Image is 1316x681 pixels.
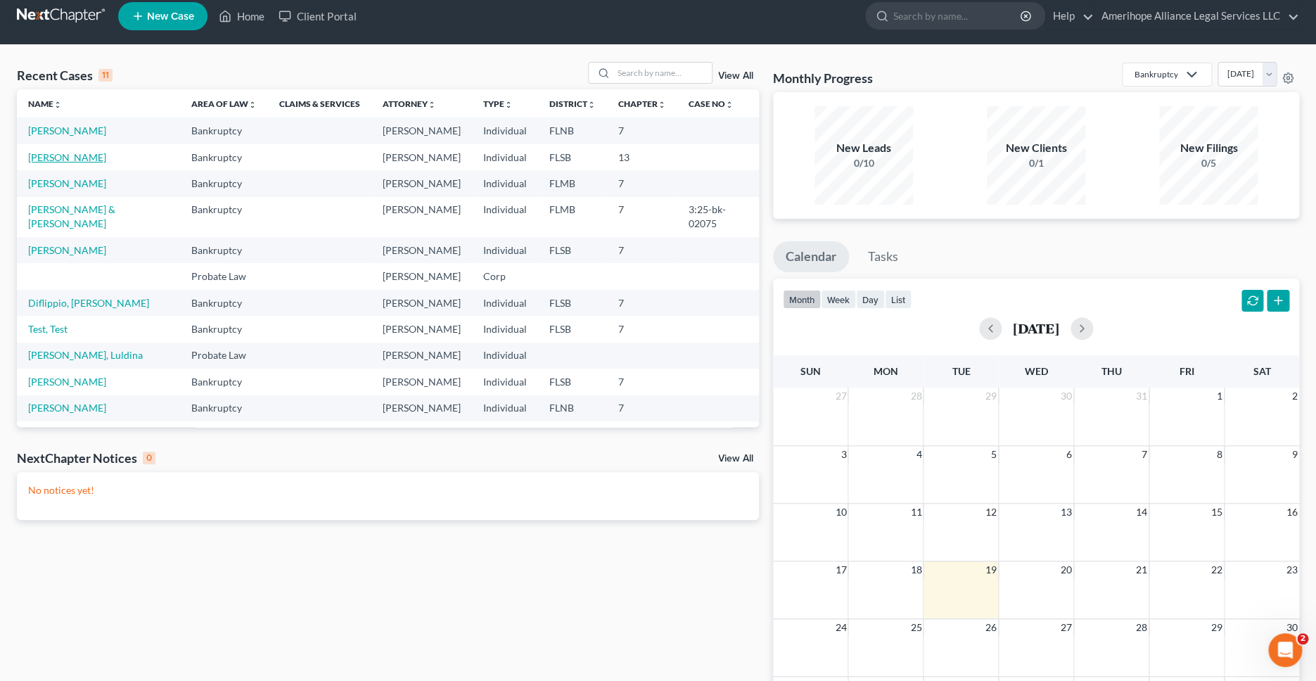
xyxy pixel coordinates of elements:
[800,365,821,377] span: Sun
[28,349,143,361] a: [PERSON_NAME], Luldina
[587,101,596,109] i: unfold_more
[180,343,268,369] td: Probate Law
[607,170,677,196] td: 7
[783,290,821,309] button: month
[914,446,923,463] span: 4
[538,369,607,395] td: FLSB
[607,369,677,395] td: 7
[833,561,848,578] span: 17
[1210,561,1224,578] span: 22
[1297,633,1308,644] span: 2
[53,101,62,109] i: unfold_more
[371,343,472,369] td: [PERSON_NAME]
[1291,446,1299,463] span: 9
[607,197,677,237] td: 7
[814,140,913,156] div: New Leads
[472,290,538,316] td: Individual
[180,263,268,289] td: Probate Law
[538,117,607,144] td: FLNB
[773,241,849,272] a: Calendar
[893,3,1022,29] input: Search by name...
[17,67,113,84] div: Recent Cases
[833,504,848,521] span: 10
[1135,619,1149,636] span: 28
[472,170,538,196] td: Individual
[607,395,677,421] td: 7
[472,237,538,263] td: Individual
[833,388,848,405] span: 27
[856,290,885,309] button: day
[472,144,538,170] td: Individual
[613,63,712,83] input: Search by name...
[371,237,472,263] td: [PERSON_NAME]
[143,452,155,464] div: 0
[1013,321,1059,336] h2: [DATE]
[371,117,472,144] td: [PERSON_NAME]
[1215,388,1224,405] span: 1
[607,144,677,170] td: 13
[1059,504,1073,521] span: 13
[28,203,115,229] a: [PERSON_NAME] & [PERSON_NAME]
[1065,446,1073,463] span: 6
[909,561,923,578] span: 18
[1285,561,1299,578] span: 23
[618,98,666,109] a: Chapterunfold_more
[1135,561,1149,578] span: 21
[28,376,106,388] a: [PERSON_NAME]
[472,343,538,369] td: Individual
[833,619,848,636] span: 24
[1094,4,1298,29] a: Amerihope Alliance Legal Services LLC
[472,263,538,289] td: Corp
[718,454,753,464] a: View All
[874,365,898,377] span: Mon
[725,101,734,109] i: unfold_more
[1134,68,1177,80] div: Bankruptcy
[538,316,607,342] td: FLSB
[371,263,472,289] td: [PERSON_NAME]
[371,290,472,316] td: [PERSON_NAME]
[1268,633,1302,667] iframe: Intercom live chat
[1253,365,1270,377] span: Sat
[472,316,538,342] td: Individual
[180,316,268,342] td: Bankruptcy
[1159,140,1258,156] div: New Filings
[839,446,848,463] span: 3
[28,297,149,309] a: Diflippio, [PERSON_NAME]
[472,369,538,395] td: Individual
[268,89,371,117] th: Claims & Services
[538,237,607,263] td: FLSB
[17,450,155,466] div: NextChapter Notices
[1059,388,1073,405] span: 30
[1059,561,1073,578] span: 20
[371,170,472,196] td: [PERSON_NAME]
[538,144,607,170] td: FLSB
[885,290,912,309] button: list
[28,402,106,414] a: [PERSON_NAME]
[191,98,257,109] a: Area of Lawunfold_more
[371,144,472,170] td: [PERSON_NAME]
[28,125,106,136] a: [PERSON_NAME]
[1179,365,1194,377] span: Fri
[1135,504,1149,521] span: 14
[472,117,538,144] td: Individual
[1210,619,1224,636] span: 29
[1215,446,1224,463] span: 8
[28,177,106,189] a: [PERSON_NAME]
[371,369,472,395] td: [PERSON_NAME]
[677,197,759,237] td: 3:25-bk-02075
[180,197,268,237] td: Bankruptcy
[98,69,113,82] div: 11
[909,504,923,521] span: 11
[549,98,596,109] a: Districtunfold_more
[909,619,923,636] span: 25
[1046,4,1093,29] a: Help
[607,290,677,316] td: 7
[538,395,607,421] td: FLNB
[371,197,472,237] td: [PERSON_NAME]
[718,71,753,81] a: View All
[689,98,734,109] a: Case Nounfold_more
[271,4,363,29] a: Client Portal
[180,170,268,196] td: Bankruptcy
[1210,504,1224,521] span: 15
[990,446,998,463] span: 5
